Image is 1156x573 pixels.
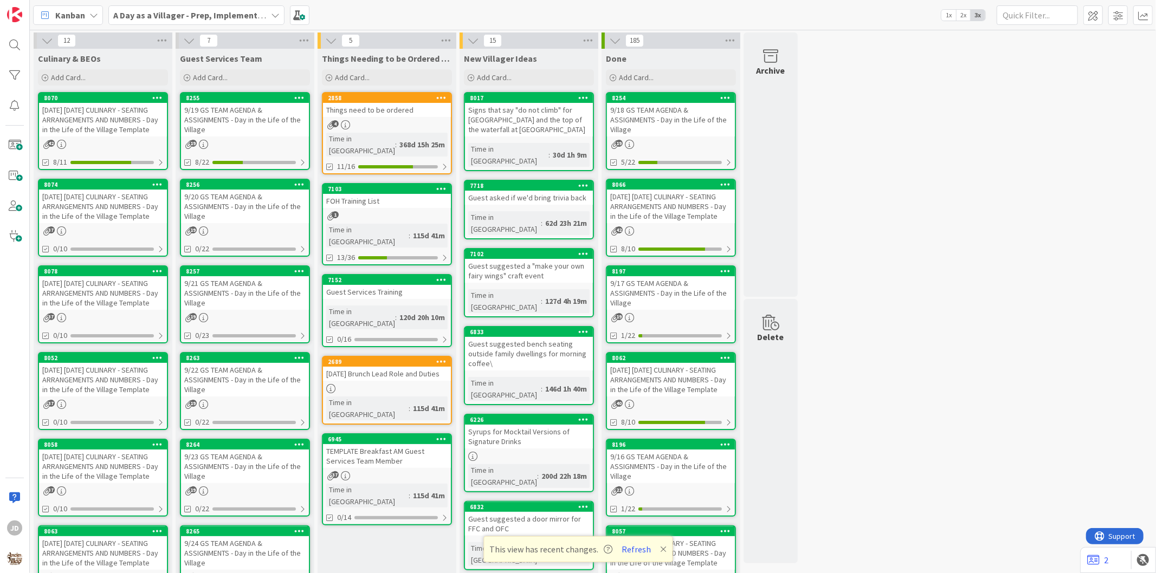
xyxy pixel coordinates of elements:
span: 5/22 [621,157,635,168]
span: 8/22 [195,157,209,168]
a: 81969/16 GS TEAM AGENDA & ASSIGNMENTS - Day in the Life of the Village1/22 [606,439,736,517]
span: 0/22 [195,243,209,255]
div: 8062[DATE] [DATE] CULINARY - SEATING ARRANGEMENTS AND NUMBERS - Day in the Life of the Village Te... [607,353,735,396]
div: 7152 [323,275,451,285]
div: 8257 [186,268,309,275]
div: 2858 [323,93,451,103]
div: 82639/22 GS TEAM AGENDA & ASSIGNMENTS - Day in the Life of the Village [181,353,309,396]
div: 8263 [181,353,309,363]
div: 8074[DATE] [DATE] CULINARY - SEATING ARRANGEMENTS AND NUMBERS - Day in the Life of the Village Te... [39,180,167,223]
a: 2689[DATE] Brunch Lead Role and DutiesTime in [GEOGRAPHIC_DATA]:115d 41m [322,356,452,425]
span: Kanban [55,9,85,22]
div: 81979/17 GS TEAM AGENDA & ASSIGNMENTS - Day in the Life of the Village [607,266,735,310]
img: avatar [7,551,22,566]
div: 9/16 GS TEAM AGENDA & ASSIGNMENTS - Day in the Life of the Village [607,450,735,483]
div: Things need to be ordered [323,103,451,117]
div: 9/20 GS TEAM AGENDA & ASSIGNMENTS - Day in the Life of the Village [181,190,309,223]
div: 82579/21 GS TEAM AGENDA & ASSIGNMENTS - Day in the Life of the Village [181,266,309,310]
div: 115d 41m [410,490,448,502]
div: 8264 [186,441,309,448]
a: 8074[DATE] [DATE] CULINARY - SEATING ARRANGEMENTS AND NUMBERS - Day in the Life of the Village Te... [38,179,168,257]
div: 8078 [39,266,167,276]
div: Time in [GEOGRAPHIC_DATA] [468,377,541,401]
div: 120d 20h 10m [397,311,448,323]
div: Time in [GEOGRAPHIC_DATA] [326,133,395,157]
div: 6226 [470,416,593,424]
div: [DATE] [DATE] CULINARY - SEATING ARRANGEMENTS AND NUMBERS - Day in the Life of the Village Template [39,363,167,396]
span: : [395,139,397,151]
div: 8058[DATE] [DATE] CULINARY - SEATING ARRANGEMENTS AND NUMBERS - Day in the Life of the Village Te... [39,440,167,483]
span: 19 [616,313,623,320]
div: 146d 1h 40m [543,383,590,395]
div: 8070 [39,93,167,103]
span: 13/36 [337,252,355,263]
a: 6833Guest suggested bench seating outside family dwellings for morning coffee\Time in [GEOGRAPHIC... [464,326,594,405]
div: 2689[DATE] Brunch Lead Role and Duties [323,357,451,381]
span: 0/22 [195,503,209,515]
span: : [395,311,397,323]
span: 1x [941,10,956,21]
div: 8052 [44,354,167,362]
div: Archive [757,64,785,77]
span: Support [23,2,49,15]
span: 8/11 [53,157,67,168]
span: 0/10 [53,503,67,515]
div: 8256 [186,181,309,188]
div: 200d 22h 18m [539,470,590,482]
div: 8074 [44,181,167,188]
div: 7718 [470,182,593,190]
span: 1/22 [621,330,635,341]
span: : [409,402,410,414]
div: 6832 [465,502,593,512]
span: Add Card... [51,73,86,82]
a: 8078[DATE] [DATE] CULINARY - SEATING ARRANGEMENTS AND NUMBERS - Day in the Life of the Village Te... [38,265,168,343]
div: Time in [GEOGRAPHIC_DATA] [468,289,541,313]
div: 7103 [323,184,451,194]
div: JD [7,520,22,536]
span: : [541,295,543,307]
div: Time in [GEOGRAPHIC_DATA] [326,396,409,420]
div: 6945TEMPLATE Breakfast AM Guest Services Team Member [323,434,451,468]
span: 19 [190,226,197,233]
div: 8058 [44,441,167,448]
div: [DATE] [DATE] CULINARY - SEATING ARRANGEMENTS AND NUMBERS - Day in the Life of the Village Template [39,536,167,570]
span: 3x [971,10,985,21]
a: 8052[DATE] [DATE] CULINARY - SEATING ARRANGEMENTS AND NUMBERS - Day in the Life of the Village Te... [38,352,168,430]
div: 8052 [39,353,167,363]
div: TEMPLATE Breakfast AM Guest Services Team Member [323,444,451,468]
div: 6945 [323,434,451,444]
span: : [548,149,550,161]
div: 82659/24 GS TEAM AGENDA & ASSIGNMENTS - Day in the Life of the Village [181,526,309,570]
div: 9/18 GS TEAM AGENDA & ASSIGNMENTS - Day in the Life of the Village [607,103,735,136]
span: 1/22 [621,503,635,515]
a: 81979/17 GS TEAM AGENDA & ASSIGNMENTS - Day in the Life of the Village1/22 [606,265,736,343]
span: Add Card... [335,73,370,82]
span: Add Card... [477,73,512,82]
div: 8265 [186,528,309,535]
b: A Day as a Villager - Prep, Implement and Execute [113,10,307,21]
div: Time in [GEOGRAPHIC_DATA] [468,211,541,235]
a: 82549/18 GS TEAM AGENDA & ASSIGNMENTS - Day in the Life of the Village5/22 [606,92,736,170]
a: 6945TEMPLATE Breakfast AM Guest Services Team MemberTime in [GEOGRAPHIC_DATA]:115d 41m0/14 [322,433,452,525]
img: Visit kanbanzone.com [7,7,22,22]
div: 8196 [607,440,735,450]
span: 185 [625,34,644,47]
div: 9/21 GS TEAM AGENDA & ASSIGNMENTS - Day in the Life of the Village [181,276,309,310]
div: 8254 [607,93,735,103]
div: 368d 15h 25m [397,139,448,151]
div: 7103FOH Training List [323,184,451,208]
span: 11/16 [337,161,355,172]
span: 15 [483,34,502,47]
a: 82569/20 GS TEAM AGENDA & ASSIGNMENTS - Day in the Life of the Village0/22 [180,179,310,257]
div: 8066[DATE] [DATE] CULINARY - SEATING ARRANGEMENTS AND NUMBERS - Day in the Life of the Village Te... [607,180,735,223]
span: 37 [48,486,55,493]
div: 8017 [470,94,593,102]
span: 7 [199,34,218,47]
div: 8074 [39,180,167,190]
div: 8078 [44,268,167,275]
div: 8063 [39,526,167,536]
div: 8062 [612,354,735,362]
div: 6832Guest suggested a door mirror for FFC and OFC [465,502,593,536]
a: 8070[DATE] [DATE] CULINARY - SEATING ARRANGEMENTS AND NUMBERS - Day in the Life of the Village Te... [38,92,168,170]
span: 37 [48,400,55,407]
